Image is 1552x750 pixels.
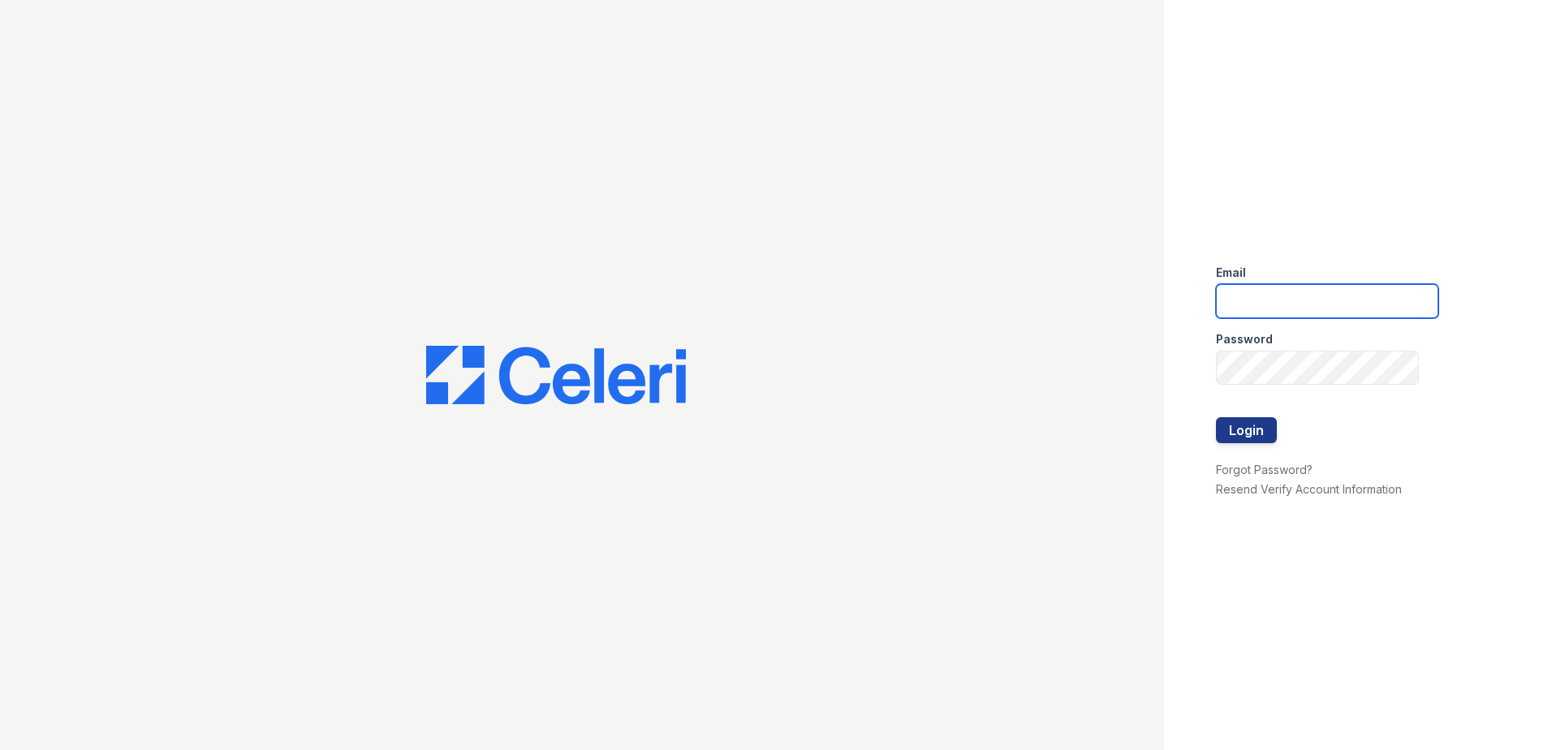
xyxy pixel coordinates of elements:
a: Forgot Password? [1216,463,1313,476]
label: Password [1216,331,1273,347]
label: Email [1216,265,1246,281]
button: Login [1216,417,1277,443]
img: CE_Logo_Blue-a8612792a0a2168367f1c8372b55b34899dd931a85d93a1a3d3e32e68fde9ad4.png [426,346,686,404]
a: Resend Verify Account Information [1216,482,1402,496]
